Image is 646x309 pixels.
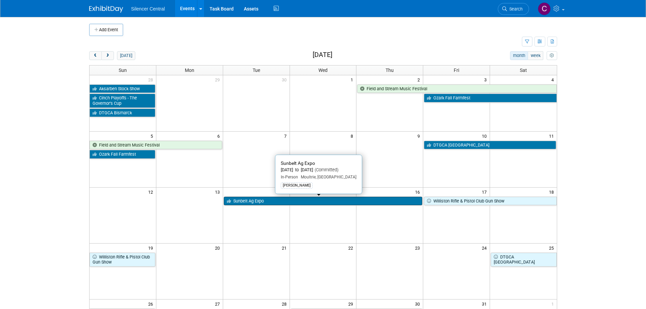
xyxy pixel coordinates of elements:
button: myCustomButton [547,51,557,60]
a: Cinch Playoffs - The Governor’s Cup [90,94,155,108]
span: 17 [481,188,490,196]
span: 4 [551,75,557,84]
span: 24 [481,244,490,252]
span: 27 [214,300,223,308]
span: 20 [214,244,223,252]
span: Silencer Central [131,6,165,12]
button: [DATE] [117,51,135,60]
a: Sunbelt Ag Expo [224,197,423,206]
span: 29 [214,75,223,84]
span: 1 [551,300,557,308]
button: prev [89,51,102,60]
span: 2 [417,75,423,84]
a: Search [498,3,529,15]
span: 26 [148,300,156,308]
span: 22 [348,244,356,252]
a: DTGCA [GEOGRAPHIC_DATA] [424,141,556,150]
span: 11 [548,132,557,140]
span: 6 [217,132,223,140]
span: In-Person [281,175,298,179]
span: 8 [350,132,356,140]
i: Personalize Calendar [550,54,554,58]
div: [PERSON_NAME] [281,182,313,189]
a: Ozark Fall Farmfest [90,150,155,159]
span: 7 [283,132,290,140]
span: Sat [520,67,527,73]
span: 29 [348,300,356,308]
a: Aksarben Stock Show [90,84,155,93]
span: Thu [386,67,394,73]
span: 31 [481,300,490,308]
span: Sunbelt Ag Expo [281,160,315,166]
button: month [510,51,528,60]
span: 5 [150,132,156,140]
button: week [528,51,543,60]
span: Fri [454,67,459,73]
span: 23 [414,244,423,252]
a: Ozark Fall Farmfest [424,94,556,102]
span: 21 [281,244,290,252]
span: Mon [185,67,194,73]
span: 3 [484,75,490,84]
button: Add Event [89,24,123,36]
span: 12 [148,188,156,196]
h2: [DATE] [313,51,332,59]
a: Williston Rifle & Pistol Club Gun Show [424,197,556,206]
span: 16 [414,188,423,196]
span: 28 [148,75,156,84]
span: Wed [318,67,328,73]
span: Moultrie, [GEOGRAPHIC_DATA] [298,175,356,179]
span: 30 [414,300,423,308]
a: DTGCA [GEOGRAPHIC_DATA] [491,253,556,267]
span: 28 [281,300,290,308]
button: next [101,51,114,60]
span: 10 [481,132,490,140]
span: 19 [148,244,156,252]
a: Field and Stream Music Festival [90,141,222,150]
a: Field and Stream Music Festival [357,84,556,93]
img: Cade Cox [538,2,551,15]
span: 18 [548,188,557,196]
a: Williston Rifle & Pistol Club Gun Show [90,253,155,267]
span: 13 [214,188,223,196]
img: ExhibitDay [89,6,123,13]
div: [DATE] to [DATE] [281,167,356,173]
a: DTGCA Bismarck [90,109,155,117]
span: Search [507,6,523,12]
span: 25 [548,244,557,252]
span: (Committed) [313,167,338,172]
span: Tue [253,67,260,73]
span: 1 [350,75,356,84]
span: 30 [281,75,290,84]
span: 9 [417,132,423,140]
span: Sun [119,67,127,73]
